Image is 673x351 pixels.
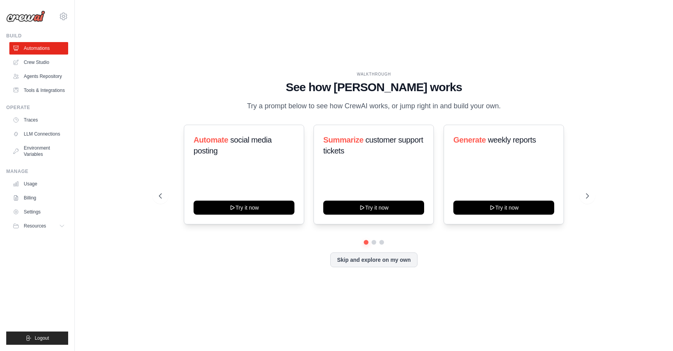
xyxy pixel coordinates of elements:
a: Billing [9,192,68,204]
span: Logout [35,335,49,341]
a: Traces [9,114,68,126]
span: Automate [194,136,228,144]
a: Settings [9,206,68,218]
a: Tools & Integrations [9,84,68,97]
span: Summarize [323,136,363,144]
a: Agents Repository [9,70,68,83]
button: Try it now [194,201,294,215]
span: Generate [453,136,486,144]
a: Automations [9,42,68,55]
a: LLM Connections [9,128,68,140]
button: Try it now [453,201,554,215]
button: Resources [9,220,68,232]
span: customer support tickets [323,136,423,155]
span: Resources [24,223,46,229]
button: Logout [6,332,68,345]
div: Manage [6,168,68,175]
div: Operate [6,104,68,111]
p: Try a prompt below to see how CrewAI works, or jump right in and build your own. [243,101,505,112]
a: Crew Studio [9,56,68,69]
a: Environment Variables [9,142,68,161]
span: weekly reports [488,136,536,144]
div: WALKTHROUGH [159,71,589,77]
span: social media posting [194,136,272,155]
div: Build [6,33,68,39]
button: Skip and explore on my own [330,252,417,267]
a: Usage [9,178,68,190]
img: Logo [6,11,45,22]
h1: See how [PERSON_NAME] works [159,80,589,94]
button: Try it now [323,201,424,215]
